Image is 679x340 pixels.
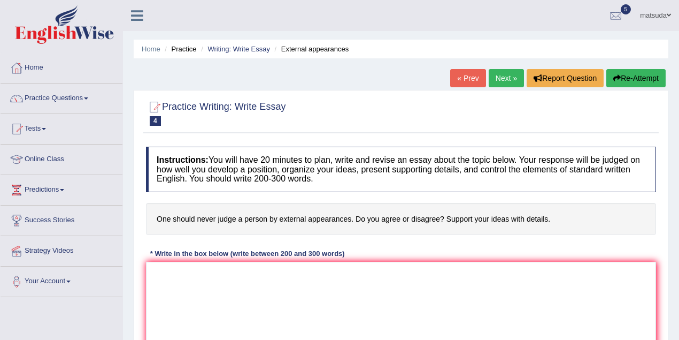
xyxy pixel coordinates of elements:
[621,4,631,14] span: 5
[146,248,349,259] div: * Write in the box below (write between 200 and 300 words)
[1,206,122,232] a: Success Stories
[146,99,286,126] h2: Practice Writing: Write Essay
[1,236,122,263] a: Strategy Videos
[207,45,270,53] a: Writing: Write Essay
[162,44,196,54] li: Practice
[450,69,485,87] a: « Prev
[272,44,349,54] li: External appearances
[146,147,656,192] h4: You will have 20 minutes to plan, write and revise an essay about the topic below. Your response ...
[142,45,160,53] a: Home
[1,267,122,293] a: Your Account
[606,69,666,87] button: Re-Attempt
[527,69,604,87] button: Report Question
[1,114,122,141] a: Tests
[1,175,122,202] a: Predictions
[1,53,122,80] a: Home
[1,145,122,171] a: Online Class
[157,155,209,164] b: Instructions:
[150,116,161,126] span: 4
[489,69,524,87] a: Next »
[1,84,122,110] a: Practice Questions
[146,203,656,236] h4: One should never judge a person by external appearances. Do you agree or disagree? Support your i...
